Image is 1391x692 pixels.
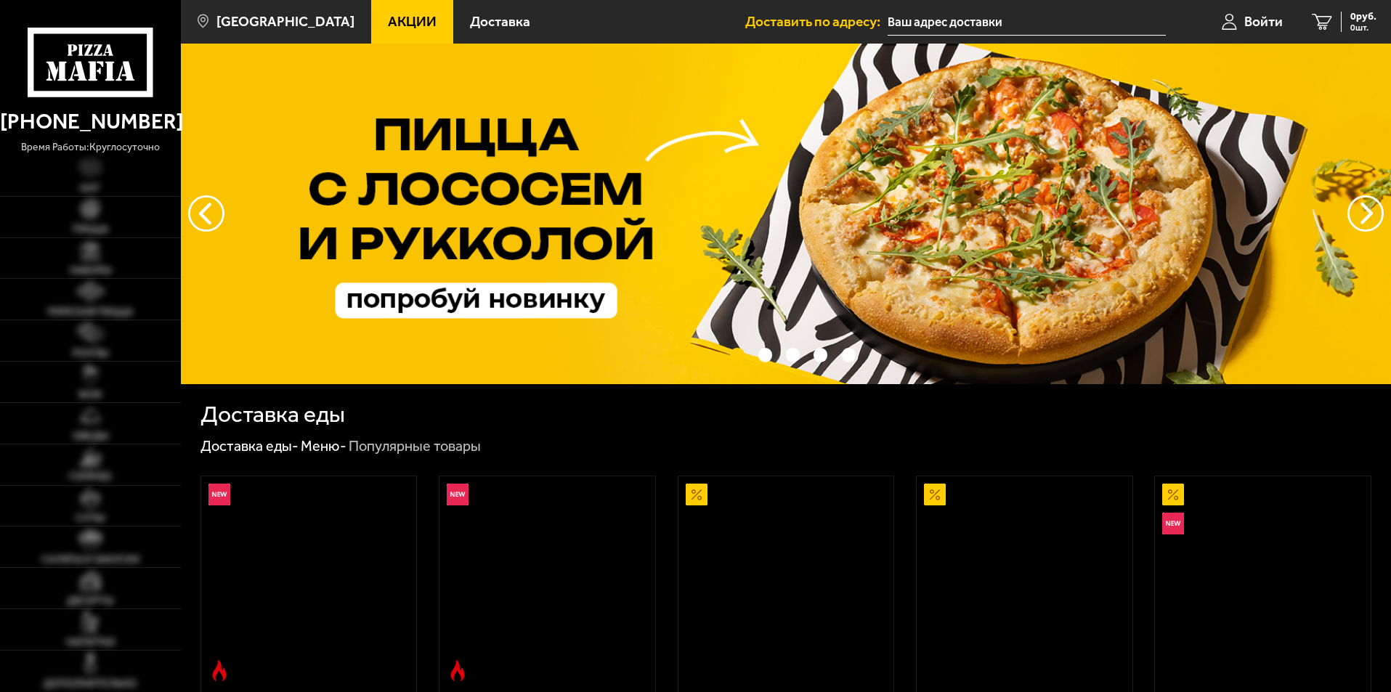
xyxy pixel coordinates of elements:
[208,484,230,505] img: Новинка
[44,679,137,689] span: Дополнительно
[349,437,481,456] div: Популярные товары
[208,660,230,682] img: Острое блюдо
[1155,476,1371,688] a: АкционныйНовинкаВсё включено
[1347,195,1384,232] button: предыдущий
[216,15,354,28] span: [GEOGRAPHIC_DATA]
[1350,23,1376,32] span: 0 шт.
[814,348,827,362] button: точки переключения
[470,15,530,28] span: Доставка
[1350,12,1376,22] span: 0 руб.
[745,15,888,28] span: Доставить по адресу:
[842,348,856,362] button: точки переключения
[70,266,111,276] span: Наборы
[200,403,345,426] h1: Доставка еды
[1244,15,1283,28] span: Войти
[447,660,469,682] img: Острое блюдо
[924,484,946,505] img: Акционный
[439,476,655,688] a: НовинкаОстрое блюдоРимская с мясным ассорти
[73,224,108,235] span: Пицца
[686,484,707,505] img: Акционный
[48,307,133,317] span: Римская пицца
[67,596,113,606] span: Десерты
[201,476,417,688] a: НовинкаОстрое блюдоРимская с креветками
[78,390,102,400] span: WOK
[730,348,744,362] button: точки переключения
[786,348,800,362] button: точки переключения
[80,184,100,194] span: Хит
[73,349,108,359] span: Роллы
[447,484,469,505] img: Новинка
[917,476,1132,688] a: АкционныйПепперони 25 см (толстое с сыром)
[388,15,437,28] span: Акции
[73,431,108,441] span: Обеды
[888,9,1166,36] input: Ваш адрес доставки
[758,348,772,362] button: точки переключения
[1162,484,1184,505] img: Акционный
[301,437,346,455] a: Меню-
[678,476,894,688] a: АкционныйАль-Шам 25 см (тонкое тесто)
[200,437,299,455] a: Доставка еды-
[69,472,112,482] span: Горячее
[188,195,224,232] button: следующий
[76,513,105,524] span: Супы
[1162,513,1184,534] img: Новинка
[41,555,139,565] span: Салаты и закуски
[66,638,115,648] span: Напитки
